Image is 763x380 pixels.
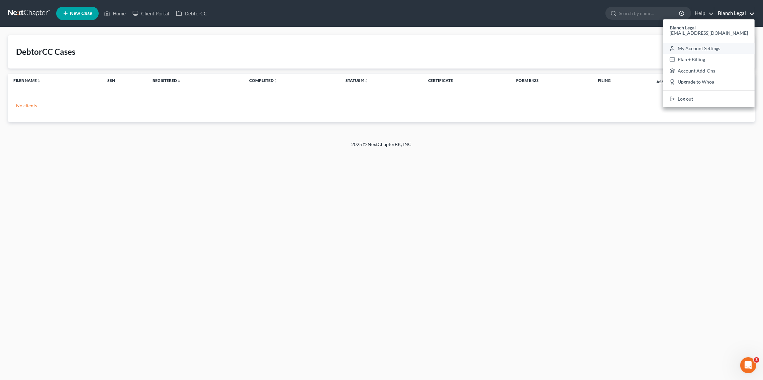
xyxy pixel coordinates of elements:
div: 2025 © NextChapterBK, INC [191,141,572,153]
i: unfold_more [274,79,278,83]
a: Account Add-Ons [663,65,755,77]
a: Blanch Legal [714,7,755,19]
span: [EMAIL_ADDRESS][DOMAIN_NAME] [670,30,748,36]
i: unfold_more [364,79,368,83]
a: My Account Settings [663,43,755,54]
a: Home [101,7,129,19]
a: Help [691,7,714,19]
a: DebtorCC [173,7,210,19]
a: Upgrade to Whoa [663,77,755,88]
th: Assign Case [651,74,755,89]
th: Form B423 [511,74,592,89]
span: 3 [754,357,759,363]
a: Status %unfold_more [346,78,368,83]
a: Filer Nameunfold_more [13,78,41,83]
div: DebtorCC Cases [16,46,75,57]
span: New Case [70,11,92,16]
a: Plan + Billing [663,54,755,65]
iframe: Intercom live chat [740,357,756,373]
a: Registeredunfold_more [153,78,181,83]
p: No clients [16,102,747,109]
th: SSN [102,74,148,89]
i: unfold_more [177,79,181,83]
strong: Blanch Legal [670,25,696,30]
a: Completedunfold_more [249,78,278,83]
a: Client Portal [129,7,173,19]
a: Log out [663,93,755,105]
th: Certificate [423,74,511,89]
input: Search by name... [619,7,680,19]
i: unfold_more [37,79,41,83]
div: Blanch Legal [663,19,755,107]
th: Filing [592,74,651,89]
